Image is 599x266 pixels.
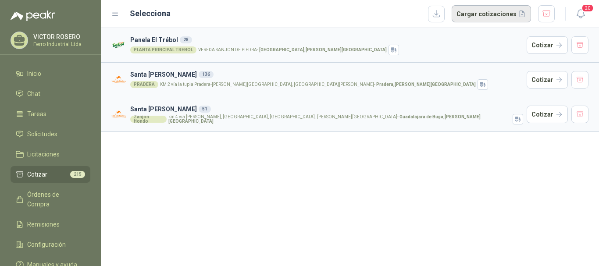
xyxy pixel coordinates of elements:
div: 28 [180,36,192,43]
a: Tareas [11,106,90,122]
span: Remisiones [27,220,60,229]
p: Ferro Industrial Ltda [33,42,88,47]
div: PLANTA PRINCIPAL TREBOL [130,46,196,53]
p: VICTOR ROSERO [33,34,88,40]
p: km 4 via [PERSON_NAME], [GEOGRAPHIC_DATA], [GEOGRAPHIC_DATA]. [PERSON_NAME][GEOGRAPHIC_DATA] - [168,115,511,124]
a: Cotizar215 [11,166,90,183]
a: Órdenes de Compra [11,186,90,213]
div: PRADERA [130,81,158,88]
button: Cotizar [527,106,568,123]
strong: Guadalajara de Buga , [PERSON_NAME][GEOGRAPHIC_DATA] [168,114,481,124]
div: 51 [199,106,211,113]
a: Inicio [11,65,90,82]
a: Remisiones [11,216,90,233]
span: 20 [581,4,594,12]
span: Chat [27,89,40,99]
strong: [GEOGRAPHIC_DATA] , [PERSON_NAME][GEOGRAPHIC_DATA] [259,47,387,52]
a: Configuración [11,236,90,253]
button: Cotizar [527,36,568,54]
a: Solicitudes [11,126,90,142]
img: Company Logo [111,38,127,53]
div: 136 [199,71,214,78]
img: Company Logo [111,72,127,88]
span: 215 [70,171,85,178]
h3: Panela El Trébol [130,35,523,45]
button: 20 [573,6,588,22]
a: Licitaciones [11,146,90,163]
img: Logo peakr [11,11,55,21]
span: Configuración [27,240,66,249]
h3: Santa [PERSON_NAME] [130,104,523,114]
span: Licitaciones [27,149,60,159]
strong: Pradera , [PERSON_NAME][GEOGRAPHIC_DATA] [376,82,476,87]
button: Cotizar [527,71,568,89]
span: Inicio [27,69,41,78]
p: KM 2 vía la tupia Pradera-[PERSON_NAME][GEOGRAPHIC_DATA], [GEOGRAPHIC_DATA][PERSON_NAME] - [160,82,476,87]
span: Solicitudes [27,129,57,139]
a: Chat [11,85,90,102]
h2: Selecciona [130,7,171,20]
div: Zanjon Hondo [130,116,167,123]
p: VEREDA SANJON DE PIEDRA - [198,48,387,52]
span: Cotizar [27,170,47,179]
h3: Santa [PERSON_NAME] [130,70,523,79]
button: Cargar cotizaciones [452,5,531,23]
img: Company Logo [111,107,127,122]
span: Órdenes de Compra [27,190,82,209]
span: Tareas [27,109,46,119]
